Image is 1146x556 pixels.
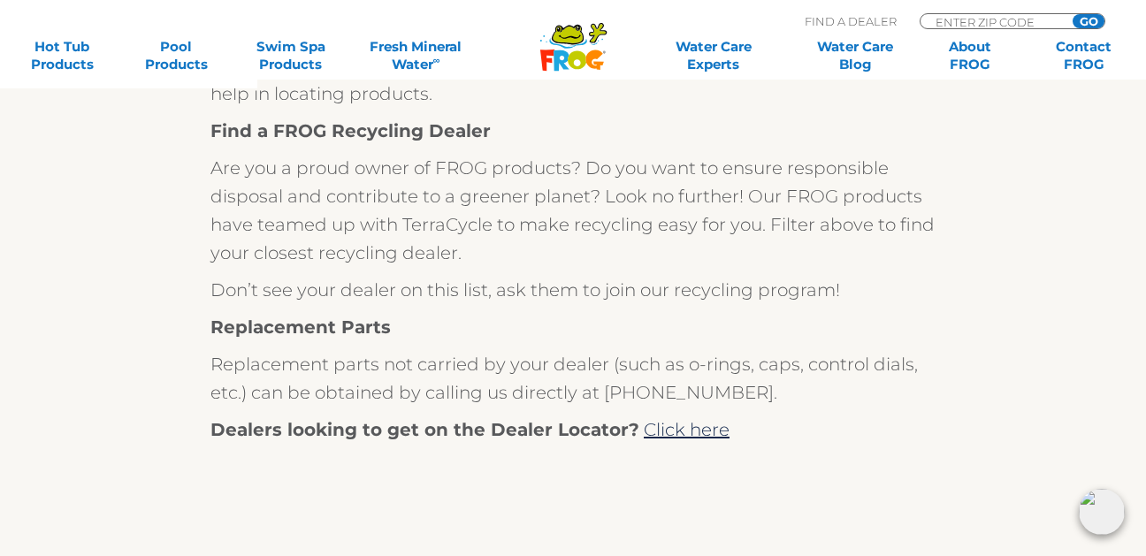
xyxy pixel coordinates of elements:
a: AboutFROG [925,38,1013,73]
strong: Find a FROG Recycling Dealer [210,120,491,141]
strong: Replacement Parts [210,316,391,338]
sup: ∞ [433,54,440,66]
a: ContactFROG [1040,38,1128,73]
strong: Dealers looking to get on the Dealer Locator? [210,419,639,440]
a: Hot TubProducts [18,38,106,73]
a: Click here [644,419,730,440]
img: openIcon [1079,489,1125,535]
a: Water CareBlog [811,38,899,73]
a: Fresh MineralWater∞ [361,38,472,73]
a: Water CareExperts [641,38,785,73]
a: Swim SpaProducts [246,38,334,73]
a: PoolProducts [132,38,220,73]
p: Are you a proud owner of FROG products? Do you want to ensure responsible disposal and contribute... [210,154,936,267]
input: Zip Code Form [934,14,1053,29]
p: Find A Dealer [805,13,897,29]
p: Replacement parts not carried by your dealer (such as o-rings, caps, control dials, etc.) can be ... [210,350,936,407]
p: Don’t see your dealer on this list, ask them to join our recycling program! [210,276,936,304]
input: GO [1073,14,1104,28]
